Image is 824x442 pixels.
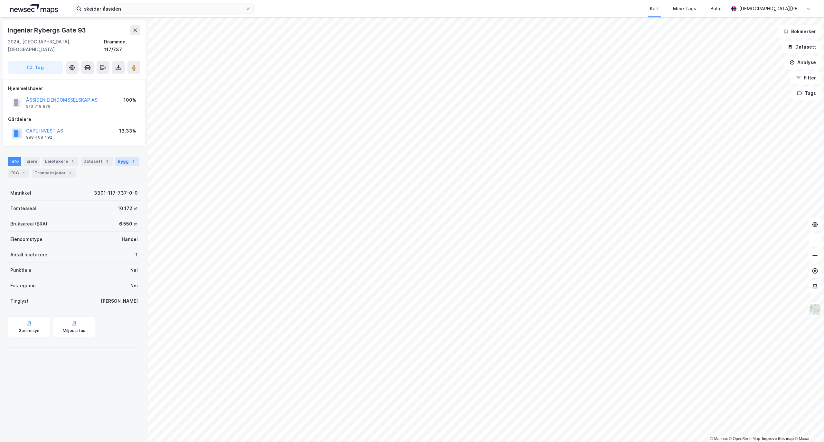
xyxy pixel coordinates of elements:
div: 100% [124,96,136,104]
div: Matrikkel [10,189,31,197]
img: logo.a4113a55bc3d86da70a041830d287a7e.svg [10,4,58,14]
div: Gårdeiere [8,115,140,123]
div: Leietakere [42,157,78,166]
div: Bygg [115,157,139,166]
button: Datasett [782,41,821,53]
a: OpenStreetMap [729,437,760,441]
button: Bokmerker [778,25,821,38]
div: Drammen, 117/737 [104,38,140,53]
div: 13.33% [119,127,136,135]
button: Analyse [784,56,821,69]
div: 1 [104,158,110,165]
input: Søk på adresse, matrikkel, gårdeiere, leietakere eller personer [81,4,246,14]
div: Geoinnsyn [19,328,40,333]
div: Hjemmelshaver [8,85,140,92]
div: Miljøstatus [63,328,85,333]
img: Z [809,303,821,316]
div: 913 718 879 [26,104,51,109]
div: 988 408 492 [26,135,52,140]
div: Kontrollprogram for chat [792,411,824,442]
div: 1 [136,251,138,259]
div: 1 [130,158,136,165]
button: Tags [791,87,821,100]
div: Kart [650,5,659,13]
div: 10 172 ㎡ [118,205,138,212]
iframe: Chat Widget [792,411,824,442]
button: Filter [791,71,821,84]
div: Handel [122,235,138,243]
div: Tomteareal [10,205,36,212]
div: Info [8,157,21,166]
button: Tag [8,61,63,74]
div: 3301-117-737-0-0 [94,189,138,197]
a: Improve this map [762,437,794,441]
div: Eiere [24,157,40,166]
div: 3024, [GEOGRAPHIC_DATA], [GEOGRAPHIC_DATA] [8,38,104,53]
div: Bolig [710,5,722,13]
div: [PERSON_NAME] [101,297,138,305]
div: Transaksjoner [32,169,76,178]
div: Nei [130,282,138,290]
div: 1 [20,170,27,176]
div: [DEMOGRAPHIC_DATA][PERSON_NAME] [739,5,803,13]
div: Bruksareal (BRA) [10,220,47,228]
div: Ingeniør Rybergs Gate 93 [8,25,87,35]
div: Nei [130,266,138,274]
div: ESG [8,169,29,178]
div: Tinglyst [10,297,29,305]
div: Antall leietakere [10,251,47,259]
div: Festegrunn [10,282,35,290]
div: 3 [67,170,73,176]
div: 1 [69,158,76,165]
div: Eiendomstype [10,235,42,243]
a: Mapbox [710,437,728,441]
div: Mine Tags [673,5,696,13]
div: Punktleie [10,266,32,274]
div: 6 550 ㎡ [119,220,138,228]
div: Datasett [81,157,113,166]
